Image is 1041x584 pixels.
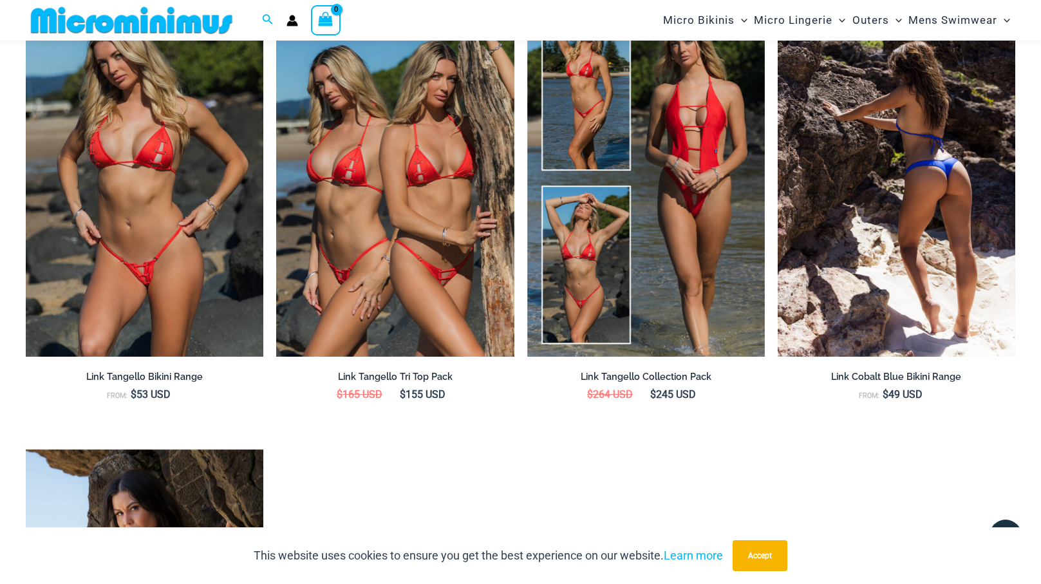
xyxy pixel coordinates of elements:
bdi: 49 USD [883,388,923,400]
a: Link Tangello Tri Top Pack [276,371,514,388]
bdi: 155 USD [400,388,445,400]
h2: Link Tangello Collection Pack [527,371,765,383]
span: Micro Lingerie [754,4,832,37]
span: From: [859,391,879,400]
span: Menu Toggle [889,4,902,37]
a: Link Cobalt Blue Bikini Range [778,371,1015,388]
bdi: 53 USD [131,388,171,400]
a: Search icon link [262,12,274,28]
a: Link Tangello Bikini Range [26,371,263,388]
bdi: 264 USD [587,388,633,400]
span: Menu Toggle [832,4,845,37]
span: Micro Bikinis [663,4,735,37]
span: Menu Toggle [997,4,1010,37]
button: Accept [733,540,787,571]
bdi: 165 USD [337,388,382,400]
span: Outers [852,4,889,37]
a: View Shopping Cart, empty [311,5,341,35]
a: OutersMenu ToggleMenu Toggle [849,4,905,37]
span: Menu Toggle [735,4,747,37]
span: $ [883,388,888,400]
span: $ [131,388,136,400]
a: Mens SwimwearMenu ToggleMenu Toggle [905,4,1013,37]
a: Micro LingerieMenu ToggleMenu Toggle [751,4,849,37]
a: Account icon link [286,15,298,26]
p: This website uses cookies to ensure you get the best experience on our website. [254,546,723,565]
h2: Link Tangello Tri Top Pack [276,371,514,383]
a: Learn more [664,549,723,562]
span: $ [337,388,342,400]
span: From: [107,391,127,400]
a: Link Tangello Collection Pack [527,371,765,388]
span: $ [400,388,406,400]
h2: Link Cobalt Blue Bikini Range [778,371,1015,383]
span: $ [650,388,656,400]
nav: Site Navigation [658,2,1015,39]
img: MM SHOP LOGO FLAT [26,6,238,35]
a: Micro BikinisMenu ToggleMenu Toggle [660,4,751,37]
h2: Link Tangello Bikini Range [26,371,263,383]
span: $ [587,388,593,400]
bdi: 245 USD [650,388,696,400]
span: Mens Swimwear [908,4,997,37]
